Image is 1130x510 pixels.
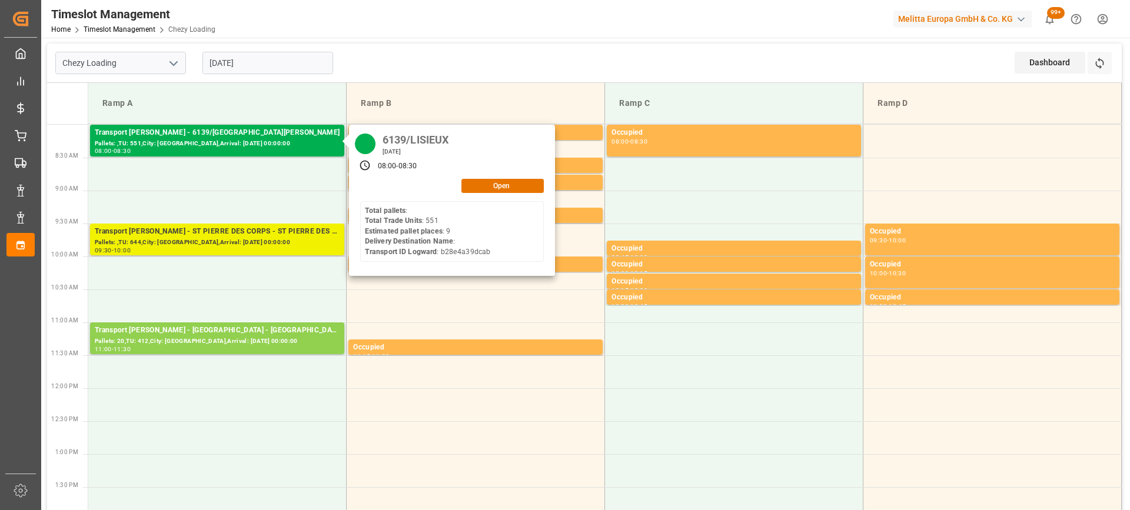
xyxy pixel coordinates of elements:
[630,255,647,260] div: 10:00
[611,304,629,309] div: 10:30
[630,139,647,144] div: 08:30
[95,325,340,336] div: Transport [PERSON_NAME] - [GEOGRAPHIC_DATA] - [GEOGRAPHIC_DATA]
[114,346,131,352] div: 11:30
[202,52,333,74] input: DD-MM-YYYY
[873,92,1112,114] div: Ramp D
[356,92,595,114] div: Ramp B
[611,259,856,271] div: Occupied
[893,11,1032,28] div: Melitta Europa GmbH & Co. KG
[95,148,112,154] div: 08:00
[51,284,78,291] span: 10:30 AM
[1047,7,1065,19] span: 99+
[114,248,131,253] div: 10:00
[870,292,1115,304] div: Occupied
[887,271,889,276] div: -
[398,161,417,172] div: 08:30
[51,416,78,422] span: 12:30 PM
[461,179,544,193] button: Open
[893,8,1036,30] button: Melitta Europa GmbH & Co. KG
[365,216,422,225] b: Total Trade Units
[95,238,340,248] div: Pallets: ,TU: 644,City: [GEOGRAPHIC_DATA],Arrival: [DATE] 00:00:00
[370,354,372,359] div: -
[611,255,629,260] div: 09:45
[51,350,78,356] span: 11:30 AM
[112,346,114,352] div: -
[378,131,453,148] div: 6139/LISIEUX
[114,148,131,154] div: 08:30
[112,148,114,154] div: -
[84,25,155,34] a: Timeslot Management
[55,449,78,455] span: 1:00 PM
[887,304,889,309] div: -
[629,271,630,276] div: -
[611,292,856,304] div: Occupied
[365,227,443,235] b: Estimated pallet places
[629,255,630,260] div: -
[396,161,398,172] div: -
[870,226,1115,238] div: Occupied
[611,139,629,144] div: 08:00
[629,139,630,144] div: -
[365,206,490,258] div: : : 551 : 9 : : b28e4a39dcab
[51,25,71,34] a: Home
[889,238,906,243] div: 10:00
[55,152,78,159] span: 8:30 AM
[112,248,114,253] div: -
[51,383,78,389] span: 12:00 PM
[611,271,629,276] div: 10:00
[95,226,340,238] div: Transport [PERSON_NAME] - ST PIERRE DES CORPS - ST PIERRE DES CORPS
[365,237,453,245] b: Delivery Destination Name
[372,354,389,359] div: 11:30
[164,54,182,72] button: open menu
[51,251,78,258] span: 10:00 AM
[629,288,630,293] div: -
[55,52,186,74] input: Type to search/select
[889,271,906,276] div: 10:30
[611,276,856,288] div: Occupied
[870,304,887,309] div: 10:30
[611,127,856,139] div: Occupied
[51,317,78,324] span: 11:00 AM
[611,288,629,293] div: 10:15
[95,336,340,346] div: Pallets: 20,TU: 412,City: [GEOGRAPHIC_DATA],Arrival: [DATE] 00:00:00
[629,304,630,309] div: -
[55,185,78,192] span: 9:00 AM
[365,206,406,215] b: Total pallets
[870,271,887,276] div: 10:00
[55,482,78,488] span: 1:30 PM
[1036,6,1063,32] button: show 100 new notifications
[95,346,112,352] div: 11:00
[1015,52,1085,74] div: Dashboard
[887,238,889,243] div: -
[870,259,1115,271] div: Occupied
[98,92,337,114] div: Ramp A
[630,271,647,276] div: 10:15
[870,238,887,243] div: 09:30
[353,342,598,354] div: Occupied
[365,248,437,256] b: Transport ID Logward
[51,5,215,23] div: Timeslot Management
[630,304,647,309] div: 10:45
[378,148,453,156] div: [DATE]
[95,139,340,149] div: Pallets: ,TU: 551,City: [GEOGRAPHIC_DATA],Arrival: [DATE] 00:00:00
[1063,6,1089,32] button: Help Center
[378,161,397,172] div: 08:00
[95,127,340,139] div: Transport [PERSON_NAME] - 6139/[GEOGRAPHIC_DATA][PERSON_NAME]
[614,92,853,114] div: Ramp C
[55,218,78,225] span: 9:30 AM
[353,354,370,359] div: 11:15
[889,304,906,309] div: 10:45
[630,288,647,293] div: 10:30
[611,243,856,255] div: Occupied
[95,248,112,253] div: 09:30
